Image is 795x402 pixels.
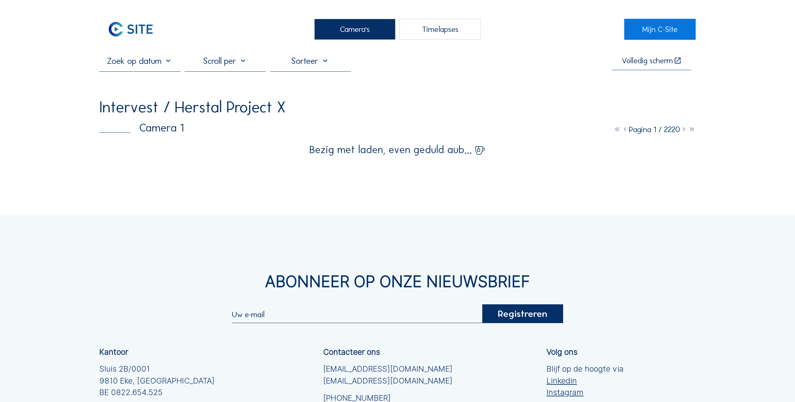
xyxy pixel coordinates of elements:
[323,348,380,356] div: Contacteer ons
[99,56,180,66] input: Zoek op datum 󰅀
[99,363,215,399] div: Sluis 2B/0001 9810 Eke, [GEOGRAPHIC_DATA] BE 0822.654.525
[323,363,452,375] a: [EMAIL_ADDRESS][DOMAIN_NAME]
[629,125,680,134] span: Pagina 1 / 2220
[400,19,481,40] div: Timelapses
[547,375,624,387] a: Linkedin
[547,348,578,356] div: Volg ons
[622,57,673,65] div: Volledig scherm
[99,122,184,133] div: Camera 1
[314,19,395,40] div: Camera's
[99,348,128,356] div: Kantoor
[99,99,285,115] div: Intervest / Herstal Project X
[309,145,472,155] span: Bezig met laden, even geduld aub...
[624,19,696,40] a: Mijn C-Site
[99,19,171,40] a: C-SITE Logo
[99,274,696,289] div: Abonneer op onze nieuwsbrief
[232,309,482,319] input: Uw e-mail
[547,387,624,399] a: Instagram
[482,304,563,323] div: Registreren
[547,363,624,399] div: Blijf op de hoogte via
[99,19,162,40] img: C-SITE Logo
[323,375,452,387] a: [EMAIL_ADDRESS][DOMAIN_NAME]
